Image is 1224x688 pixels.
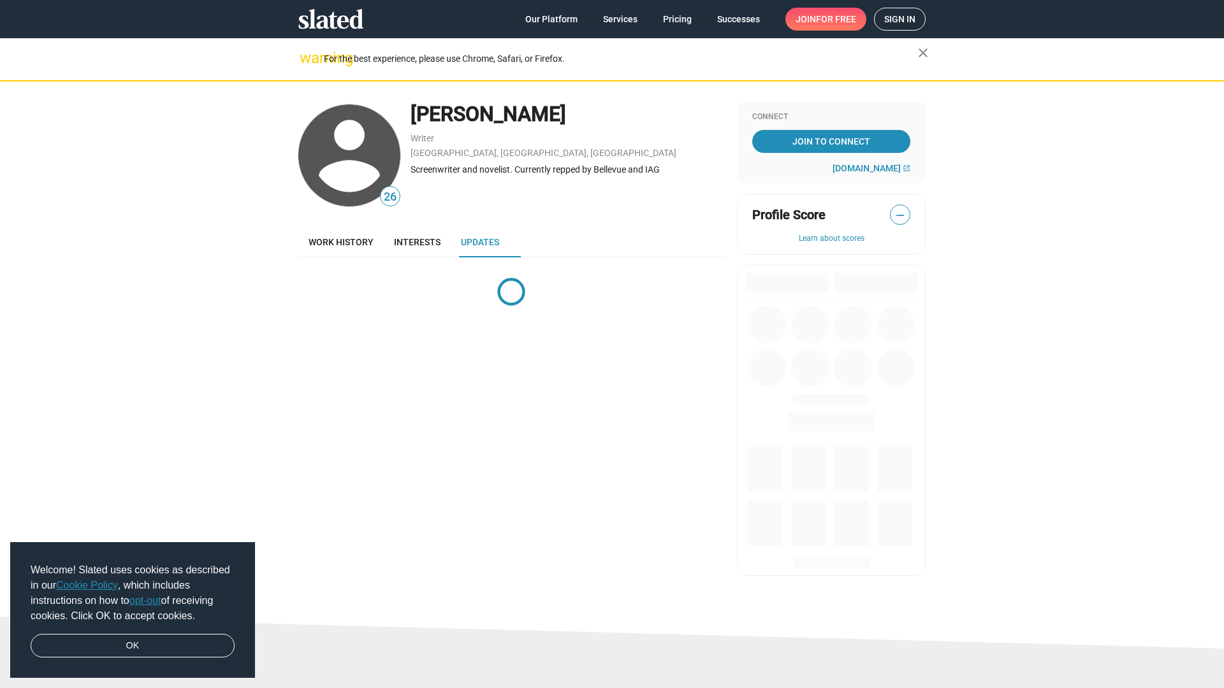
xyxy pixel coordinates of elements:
a: Cookie Policy [56,580,118,591]
span: [DOMAIN_NAME] [833,163,901,173]
span: — [891,207,910,224]
span: Join To Connect [755,130,908,153]
span: 26 [381,189,400,206]
a: [GEOGRAPHIC_DATA], [GEOGRAPHIC_DATA], [GEOGRAPHIC_DATA] [411,148,676,158]
span: Interests [394,237,441,247]
a: [DOMAIN_NAME] [833,163,910,173]
mat-icon: close [915,45,931,61]
mat-icon: warning [300,50,315,66]
span: Profile Score [752,206,826,224]
span: Welcome! Slated uses cookies as described in our , which includes instructions on how to of recei... [31,563,235,624]
a: Join To Connect [752,130,910,153]
a: Interests [384,227,451,257]
span: Join [796,8,856,31]
span: Services [603,8,637,31]
a: Pricing [653,8,702,31]
span: Work history [309,237,374,247]
a: Our Platform [515,8,588,31]
a: Updates [451,227,509,257]
button: Learn about scores [752,234,910,244]
a: opt-out [129,595,161,606]
div: [PERSON_NAME] [411,101,724,128]
span: Successes [717,8,760,31]
span: Pricing [663,8,692,31]
span: Updates [461,237,499,247]
a: Joinfor free [785,8,866,31]
span: Sign in [884,8,915,30]
div: cookieconsent [10,542,255,678]
a: Work history [298,227,384,257]
span: Our Platform [525,8,578,31]
a: Sign in [874,8,926,31]
div: Connect [752,112,910,122]
div: Screenwriter and novelist. Currently repped by Bellevue and IAG [411,164,724,176]
a: Successes [707,8,770,31]
a: Services [593,8,648,31]
a: dismiss cookie message [31,634,235,658]
mat-icon: open_in_new [903,164,910,172]
span: for free [816,8,856,31]
a: Writer [411,133,434,143]
div: For the best experience, please use Chrome, Safari, or Firefox. [324,50,918,68]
